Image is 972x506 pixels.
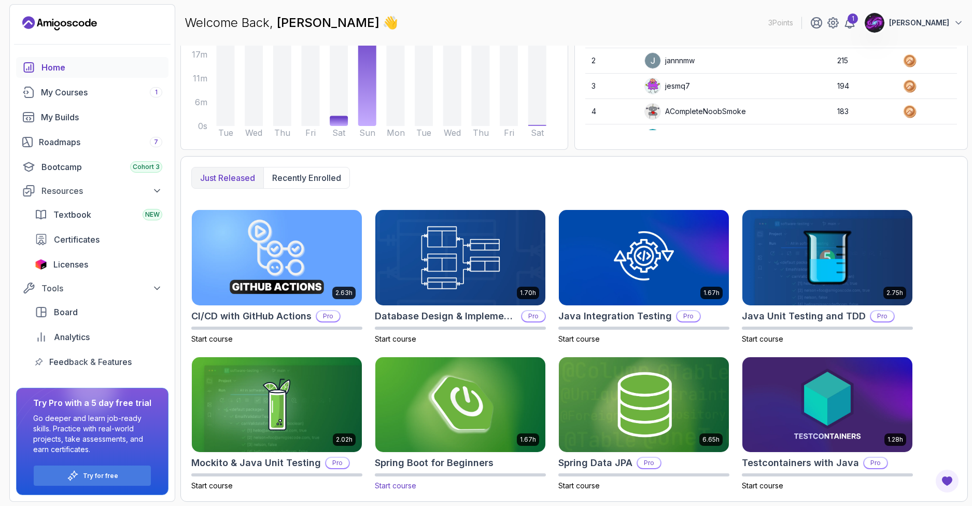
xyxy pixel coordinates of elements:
tspan: 17m [192,50,207,60]
h2: Java Unit Testing and TDD [742,309,866,324]
div: Bootcamp [41,161,162,173]
span: 👋 [383,15,398,31]
h2: Spring Boot for Beginners [375,456,494,470]
div: Roadmaps [39,136,162,148]
h2: Testcontainers with Java [742,456,859,470]
tspan: Tue [416,128,431,138]
p: [PERSON_NAME] [889,18,949,28]
span: Start course [558,481,600,490]
a: Mockito & Java Unit Testing card2.02hMockito & Java Unit TestingProStart course [191,357,362,491]
div: My Builds [41,111,162,123]
a: Database Design & Implementation card1.70hDatabase Design & ImplementationProStart course [375,209,546,344]
div: ACompleteNoobSmoke [644,103,746,120]
a: roadmaps [16,132,168,152]
span: 7 [154,138,158,146]
p: 2.02h [336,435,353,444]
p: Pro [522,311,545,321]
span: Textbook [53,208,91,221]
div: jesmq7 [644,78,690,94]
h2: Java Integration Testing [558,309,672,324]
a: Java Integration Testing card1.67hJava Integration TestingProStart course [558,209,729,344]
button: Open Feedback Button [935,469,960,494]
span: Certificates [54,233,100,246]
button: Recently enrolled [263,167,349,188]
a: board [29,302,168,322]
p: 6.65h [702,435,720,444]
a: Spring Boot for Beginners card1.67hSpring Boot for BeginnersStart course [375,357,546,491]
p: Pro [638,458,660,468]
button: user profile image[PERSON_NAME] [864,12,964,33]
a: builds [16,107,168,128]
p: 1.67h [703,289,720,297]
tspan: 0s [198,121,207,131]
tspan: Wed [444,128,461,138]
a: 1 [843,17,856,29]
a: Try for free [83,472,118,480]
td: 178 [831,124,896,150]
td: 5 [585,124,638,150]
span: Start course [742,481,783,490]
h2: Mockito & Java Unit Testing [191,456,321,470]
span: Cohort 3 [133,163,160,171]
p: Recently enrolled [272,172,341,184]
p: Just released [200,172,255,184]
span: 1 [155,88,158,96]
tspan: Thu [274,128,290,138]
a: home [16,57,168,78]
a: Testcontainers with Java card1.28hTestcontainers with JavaProStart course [742,357,913,491]
td: 4 [585,99,638,124]
span: Start course [375,481,416,490]
div: Tools [41,282,162,294]
button: Tools [16,279,168,298]
tspan: 11m [193,74,207,83]
tspan: Sat [332,128,346,138]
img: Mockito & Java Unit Testing card [192,357,362,453]
td: 215 [831,48,896,74]
span: Start course [742,334,783,343]
tspan: Tue [218,128,233,138]
a: certificates [29,229,168,250]
a: Spring Data JPA card6.65hSpring Data JPAProStart course [558,357,729,491]
td: 2 [585,48,638,74]
p: Pro [871,311,894,321]
td: 183 [831,99,896,124]
span: Analytics [54,331,90,343]
span: Start course [558,334,600,343]
span: Start course [375,334,416,343]
div: 1 [848,13,858,24]
h2: Database Design & Implementation [375,309,517,324]
p: Pro [864,458,887,468]
span: NEW [145,210,160,219]
p: Pro [326,458,349,468]
tspan: 6m [195,97,207,107]
a: courses [16,82,168,103]
span: Start course [191,334,233,343]
div: Resources [41,185,162,197]
p: 3 Points [768,18,793,28]
div: My Courses [41,86,162,99]
span: Licenses [53,258,88,271]
img: CI/CD with GitHub Actions card [192,210,362,305]
div: jannnmw [644,52,695,69]
p: 2.75h [886,289,903,297]
span: Start course [191,481,233,490]
span: [PERSON_NAME] [277,15,383,30]
img: Java Unit Testing and TDD card [742,210,912,305]
img: Database Design & Implementation card [375,210,545,305]
img: Testcontainers with Java card [742,357,912,453]
td: 3 [585,74,638,99]
p: 1.28h [888,435,903,444]
td: 194 [831,74,896,99]
a: Java Unit Testing and TDD card2.75hJava Unit Testing and TDDProStart course [742,209,913,344]
button: Just released [192,167,263,188]
a: feedback [29,352,168,372]
tspan: Fri [504,128,514,138]
a: Landing page [22,15,97,32]
img: Spring Data JPA card [559,357,729,453]
div: Reb00rn [644,129,695,145]
img: user profile image [645,53,660,68]
p: 1.70h [520,289,536,297]
a: bootcamp [16,157,168,177]
p: Pro [317,311,340,321]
